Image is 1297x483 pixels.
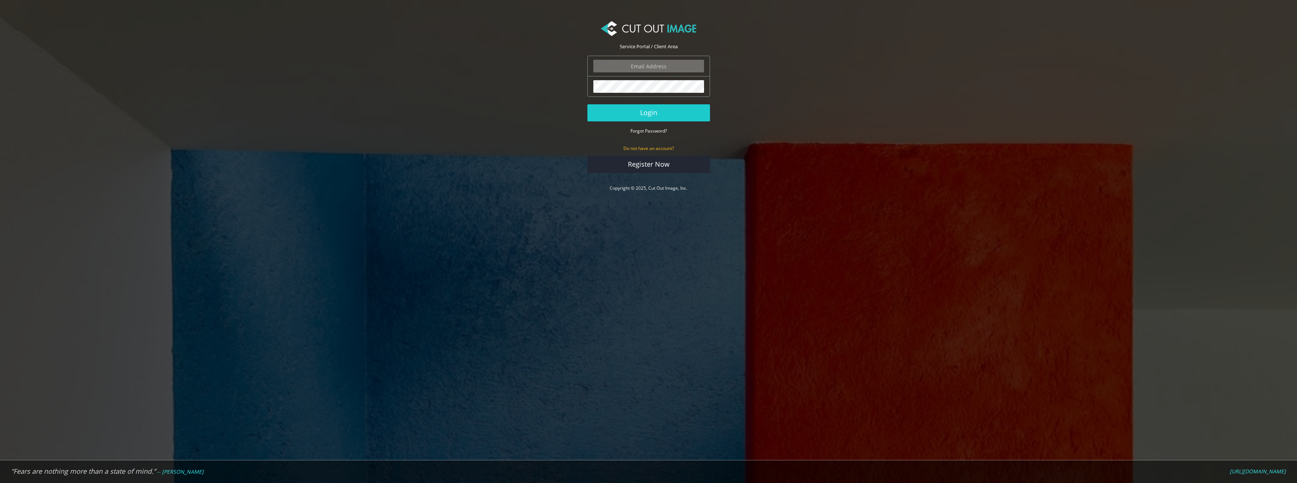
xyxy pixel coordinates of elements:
[623,145,674,151] small: Do not have an account?
[620,43,678,50] span: Service Portal / Client Area
[587,156,710,173] a: Register Now
[11,467,156,476] em: “Fears are nothing more than a state of mind.”
[630,127,667,134] a: Forgot Password?
[587,104,710,121] button: Login
[630,128,667,134] small: Forgot Password?
[157,468,204,475] em: -- [PERSON_NAME]
[1230,468,1286,475] a: [URL][DOMAIN_NAME]
[593,60,704,72] input: Email Address
[1230,468,1286,475] em: [URL][DOMAIN_NAME]
[601,21,696,36] img: Cut Out Image
[610,185,687,191] a: Copyright © 2025, Cut Out Image, Inc.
